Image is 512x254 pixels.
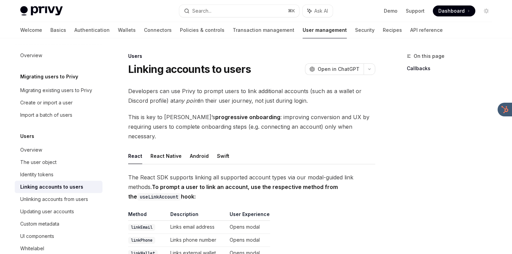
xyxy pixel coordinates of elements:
[20,86,92,94] div: Migrating existing users to Privy
[15,168,102,181] a: Identity tokens
[15,218,102,230] a: Custom metadata
[15,97,102,109] a: Create or import a user
[144,22,172,38] a: Connectors
[20,232,54,240] div: UI components
[15,193,102,205] a: Unlinking accounts from users
[137,193,181,201] code: useLinkAccount
[20,111,72,119] div: Import a batch of users
[20,132,34,140] h5: Users
[20,220,59,228] div: Custom metadata
[128,53,375,60] div: Users
[20,158,57,166] div: The user object
[217,148,229,164] button: Swift
[410,22,443,38] a: API reference
[15,230,102,242] a: UI components
[128,173,375,201] span: The React SDK supports linking all supported account types via our modal-guided link methods.
[15,109,102,121] a: Import a batch of users
[355,22,375,38] a: Security
[175,97,199,104] em: any point
[20,51,42,60] div: Overview
[180,22,224,38] a: Policies & controls
[215,114,280,120] strong: progressive onboarding
[481,5,492,16] button: Toggle dark mode
[128,63,251,75] h1: Linking accounts to users
[20,146,42,154] div: Overview
[128,237,155,244] code: linkPhone
[20,170,53,179] div: Identity tokens
[407,63,497,74] a: Callbacks
[74,22,110,38] a: Authentication
[15,205,102,218] a: Updating user accounts
[168,221,227,234] td: Links email address
[314,8,328,14] span: Ask AI
[20,6,63,16] img: light logo
[179,5,299,17] button: Search...⌘K
[288,8,295,14] span: ⌘ K
[15,84,102,97] a: Migrating existing users to Privy
[433,5,475,16] a: Dashboard
[383,22,402,38] a: Recipes
[20,99,73,107] div: Create or import a user
[414,52,444,60] span: On this page
[20,207,74,216] div: Updating user accounts
[128,86,375,105] span: Developers can use Privy to prompt users to link additional accounts (such as a wallet or Discord...
[227,221,270,234] td: Opens modal
[227,211,270,221] th: User Experience
[318,66,359,73] span: Open in ChatGPT
[20,195,88,203] div: Unlinking accounts from users
[20,244,44,253] div: Whitelabel
[303,22,347,38] a: User management
[168,211,227,221] th: Description
[305,63,364,75] button: Open in ChatGPT
[150,148,182,164] button: React Native
[15,144,102,156] a: Overview
[128,224,155,231] code: linkEmail
[406,8,425,14] a: Support
[128,112,375,141] span: This is key to [PERSON_NAME]’s : improving conversion and UX by requiring users to complete onboa...
[20,73,78,81] h5: Migrating users to Privy
[233,22,294,38] a: Transaction management
[20,22,42,38] a: Welcome
[118,22,136,38] a: Wallets
[15,156,102,168] a: The user object
[227,234,270,247] td: Opens modal
[50,22,66,38] a: Basics
[190,148,209,164] button: Android
[192,7,211,15] div: Search...
[128,183,338,200] strong: To prompt a user to link an account, use the respective method from the hook:
[128,148,142,164] button: React
[20,183,83,191] div: Linking accounts to users
[384,8,398,14] a: Demo
[438,8,465,14] span: Dashboard
[168,234,227,247] td: Links phone number
[303,5,333,17] button: Ask AI
[128,211,168,221] th: Method
[15,181,102,193] a: Linking accounts to users
[15,49,102,62] a: Overview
